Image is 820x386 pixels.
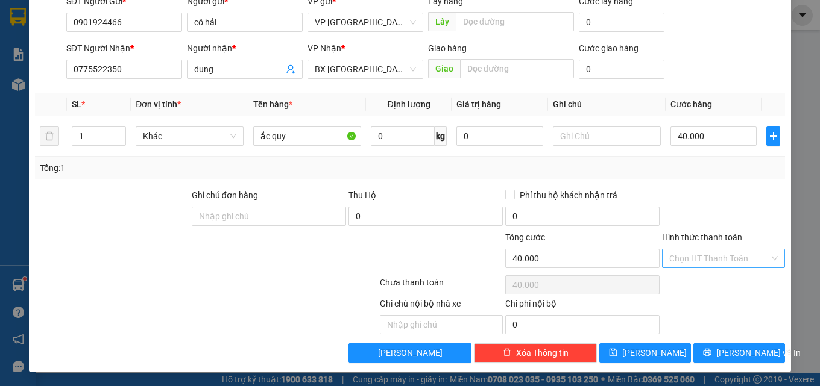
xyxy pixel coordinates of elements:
span: Thu Hộ [348,190,376,200]
span: VP Nhận [307,43,341,53]
input: 0 [456,126,543,146]
th: Ghi chú [548,93,666,116]
span: VP Nha Trang xe Limousine [315,13,416,31]
div: Tổng: 1 [40,161,318,175]
span: save [609,348,617,358]
span: printer [703,348,711,358]
button: deleteXóa Thông tin [474,343,597,363]
div: Chi phí nội bộ [505,297,660,315]
input: Dọc đường [460,59,574,78]
span: Phí thu hộ khách nhận trả [515,188,622,202]
div: Chưa thanh toán [379,276,504,297]
input: Ghi chú đơn hàng [192,207,346,226]
span: Giao hàng [428,43,467,53]
label: Ghi chú đơn hàng [192,190,258,200]
div: Ghi chú nội bộ nhà xe [380,297,503,315]
span: SL [72,99,81,109]
span: delete [503,348,511,358]
span: [PERSON_NAME] và In [716,346,801,360]
input: VD: Bàn, Ghế [253,126,361,146]
span: Giao [428,59,460,78]
input: Cước lấy hàng [579,13,664,32]
span: [PERSON_NAME] [378,346,443,360]
li: Cúc Tùng Limousine [6,6,175,51]
span: Định lượng [388,99,430,109]
span: BX Đà Nẵng [315,60,416,78]
span: user-add [286,64,295,74]
span: plus [767,131,780,141]
span: Xóa Thông tin [516,346,569,360]
span: environment [83,81,92,89]
button: delete [40,126,59,146]
button: plus [766,126,780,146]
span: [PERSON_NAME] [622,346,687,360]
label: Hình thức thanh toán [662,232,742,242]
div: SĐT Người Nhận [66,42,182,55]
span: Cước hàng [670,99,712,109]
li: VP VP [GEOGRAPHIC_DATA] xe Limousine [6,65,83,105]
span: kg [435,126,447,146]
span: Giá trị hàng [456,99,501,109]
span: Lấy [428,12,456,31]
label: Cước giao hàng [579,43,639,53]
input: Nhập ghi chú [380,315,503,334]
button: [PERSON_NAME] [348,343,471,363]
span: Tổng cước [505,232,545,242]
span: Tên hàng [253,99,292,109]
button: printer[PERSON_NAME] và In [693,343,785,363]
div: Người nhận [187,42,303,55]
button: save[PERSON_NAME] [599,343,691,363]
input: Dọc đường [456,12,574,31]
input: Ghi Chú [553,126,661,146]
input: Cước giao hàng [579,60,664,79]
span: Đơn vị tính [136,99,181,109]
span: Khác [143,127,236,145]
li: VP BX Tuy Hoà [83,65,160,78]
